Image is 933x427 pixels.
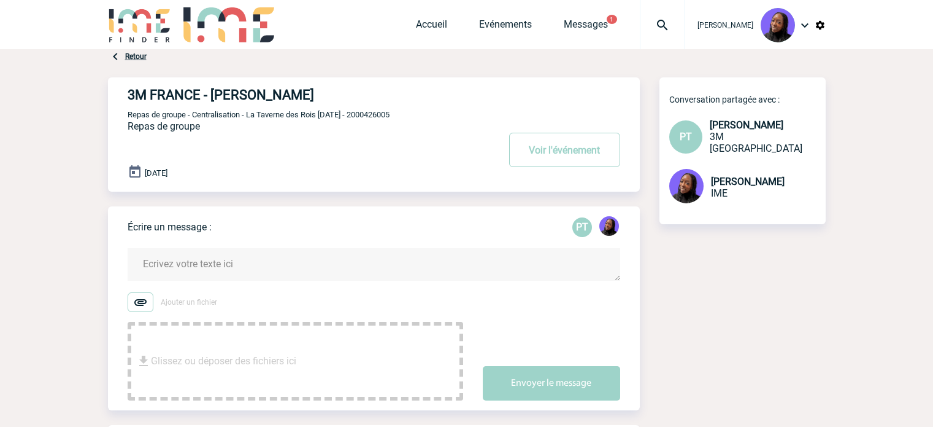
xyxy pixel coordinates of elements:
[697,21,753,29] span: [PERSON_NAME]
[669,95,826,104] p: Conversation partagée avec :
[599,216,619,238] div: Tabaski THIAM
[572,217,592,237] p: PT
[108,7,172,42] img: IME-Finder
[151,331,296,392] span: Glissez ou déposer des fichiers ici
[128,87,462,103] h4: 3M FRANCE - [PERSON_NAME]
[761,8,795,42] img: 131349-0.png
[128,120,200,132] span: Repas de groupe
[711,187,728,199] span: IME
[599,216,619,236] img: 131349-0.png
[607,15,617,24] button: 1
[416,18,447,36] a: Accueil
[128,221,212,233] p: Écrire un message :
[479,18,532,36] a: Evénements
[710,131,802,154] span: 3M [GEOGRAPHIC_DATA]
[483,366,620,401] button: Envoyer le message
[125,52,147,61] a: Retour
[136,354,151,369] img: file_download.svg
[145,168,167,178] span: [DATE]
[711,176,785,187] span: [PERSON_NAME]
[564,18,608,36] a: Messages
[509,133,620,167] button: Voir l'événement
[161,298,217,307] span: Ajouter un fichier
[128,110,390,119] span: Repas de groupe - Centralisation - La Taverne des Rois [DATE] - 2000426005
[680,131,692,143] span: PT
[572,217,592,237] div: Philippe TAN
[669,169,704,203] img: 131349-0.png
[710,119,783,131] span: [PERSON_NAME]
